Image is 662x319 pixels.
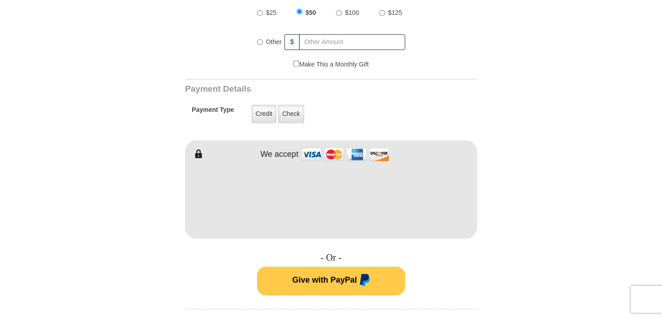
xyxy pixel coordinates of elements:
[257,266,405,295] button: Give with PayPal
[357,274,370,288] img: paypal
[260,150,299,159] h4: We accept
[305,9,316,16] span: $50
[284,34,300,50] span: $
[252,105,276,123] label: Credit
[278,105,304,123] label: Check
[293,61,299,66] input: Make This a Monthly Gift
[185,84,414,94] h3: Payment Details
[192,106,234,118] h5: Payment Type
[266,9,276,16] span: $25
[299,34,405,50] input: Other Amount
[185,252,477,263] h4: - Or -
[345,9,359,16] span: $100
[266,38,282,45] span: Other
[293,60,369,69] label: Make This a Monthly Gift
[388,9,402,16] span: $125
[292,275,357,284] span: Give with PayPal
[300,145,390,164] img: credit cards accepted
